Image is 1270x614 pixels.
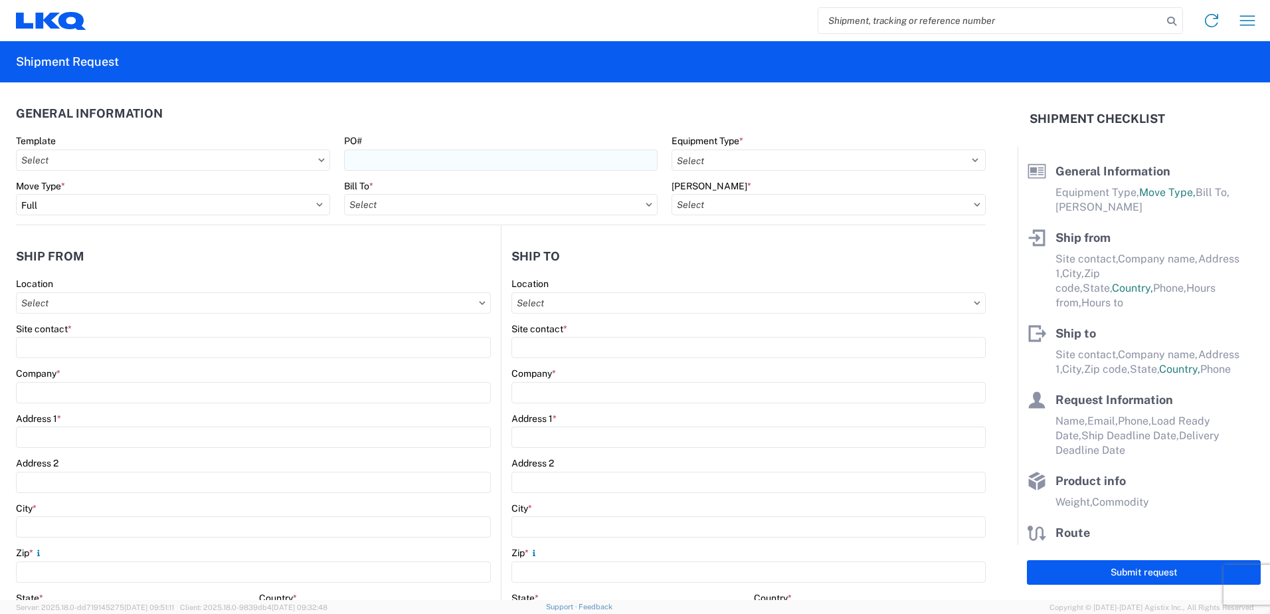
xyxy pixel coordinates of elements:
[1055,474,1126,488] span: Product info
[1055,393,1173,407] span: Request Information
[672,135,743,147] label: Equipment Type
[16,547,44,559] label: Zip
[272,603,327,611] span: [DATE] 09:32:48
[16,323,72,335] label: Site contact
[16,603,174,611] span: Server: 2025.18.0-dd719145275
[511,457,554,469] label: Address 2
[1118,415,1151,427] span: Phone,
[1139,186,1196,199] span: Move Type,
[511,547,539,559] label: Zip
[1049,601,1254,613] span: Copyright © [DATE]-[DATE] Agistix Inc., All Rights Reserved
[511,413,557,425] label: Address 1
[1030,111,1165,127] h2: Shipment Checklist
[1084,363,1130,375] span: Zip code,
[546,603,579,611] a: Support
[511,278,549,290] label: Location
[511,292,986,314] input: Select
[579,603,612,611] a: Feedback
[124,603,174,611] span: [DATE] 09:51:11
[1196,186,1229,199] span: Bill To,
[1062,363,1084,375] span: City,
[672,194,986,215] input: Select
[1027,560,1261,585] button: Submit request
[1112,282,1153,294] span: Country,
[1055,348,1118,361] span: Site contact,
[1055,231,1111,245] span: Ship from
[16,107,163,120] h2: General Information
[16,457,58,469] label: Address 2
[16,592,43,604] label: State
[344,135,362,147] label: PO#
[511,323,567,335] label: Site contact
[1062,267,1084,280] span: City,
[16,150,330,171] input: Select
[16,135,56,147] label: Template
[1055,526,1090,540] span: Route
[259,592,297,604] label: Country
[818,8,1162,33] input: Shipment, tracking or reference number
[1055,201,1142,213] span: [PERSON_NAME]
[180,603,327,611] span: Client: 2025.18.0-9839db4
[1055,326,1096,340] span: Ship to
[16,180,65,192] label: Move Type
[511,367,556,379] label: Company
[1055,186,1139,199] span: Equipment Type,
[1081,296,1123,309] span: Hours to
[1083,282,1112,294] span: State,
[511,250,560,263] h2: Ship to
[16,250,84,263] h2: Ship from
[344,194,658,215] input: Select
[511,592,539,604] label: State
[1200,363,1231,375] span: Phone
[1092,496,1149,508] span: Commodity
[754,592,792,604] label: Country
[1118,348,1198,361] span: Company name,
[1130,363,1159,375] span: State,
[16,278,53,290] label: Location
[1159,363,1200,375] span: Country,
[1081,429,1179,442] span: Ship Deadline Date,
[1087,415,1118,427] span: Email,
[344,180,373,192] label: Bill To
[1055,253,1118,265] span: Site contact,
[1055,164,1170,178] span: General Information
[511,502,532,514] label: City
[1055,415,1087,427] span: Name,
[16,54,119,70] h2: Shipment Request
[1118,253,1198,265] span: Company name,
[16,413,61,425] label: Address 1
[1153,282,1186,294] span: Phone,
[672,180,751,192] label: [PERSON_NAME]
[16,367,60,379] label: Company
[16,502,37,514] label: City
[1055,496,1092,508] span: Weight,
[16,292,491,314] input: Select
